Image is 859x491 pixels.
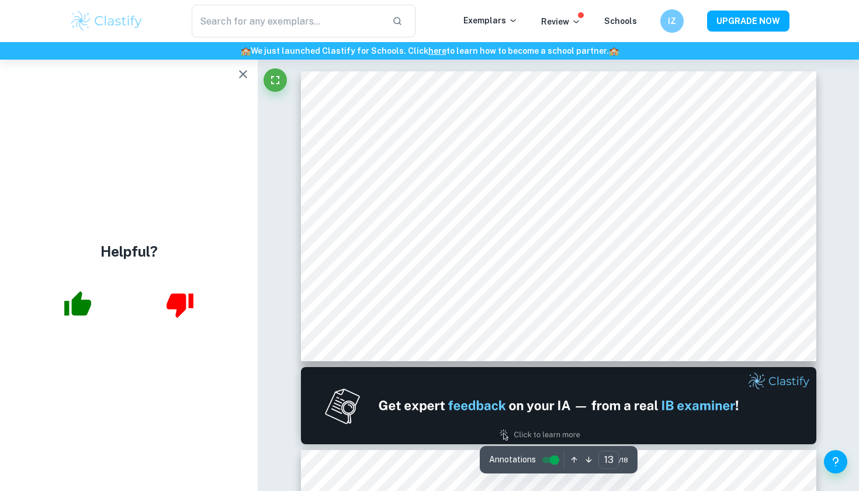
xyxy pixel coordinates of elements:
h6: IZ [666,15,679,27]
span: 🏫 [609,46,619,56]
span: Annotations [489,454,536,466]
button: UPGRADE NOW [707,11,789,32]
input: Search for any exemplars... [192,5,383,37]
h4: Helpful? [101,241,158,262]
span: / 18 [619,455,628,465]
img: Clastify logo [70,9,144,33]
img: Ad [301,367,816,444]
button: Fullscreen [264,68,287,92]
a: Schools [604,16,637,26]
p: Review [541,15,581,28]
button: Help and Feedback [824,450,847,473]
span: 🏫 [241,46,251,56]
a: here [428,46,446,56]
h6: We just launched Clastify for Schools. Click to learn how to become a school partner. [2,44,857,57]
p: Exemplars [463,14,518,27]
button: IZ [660,9,684,33]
